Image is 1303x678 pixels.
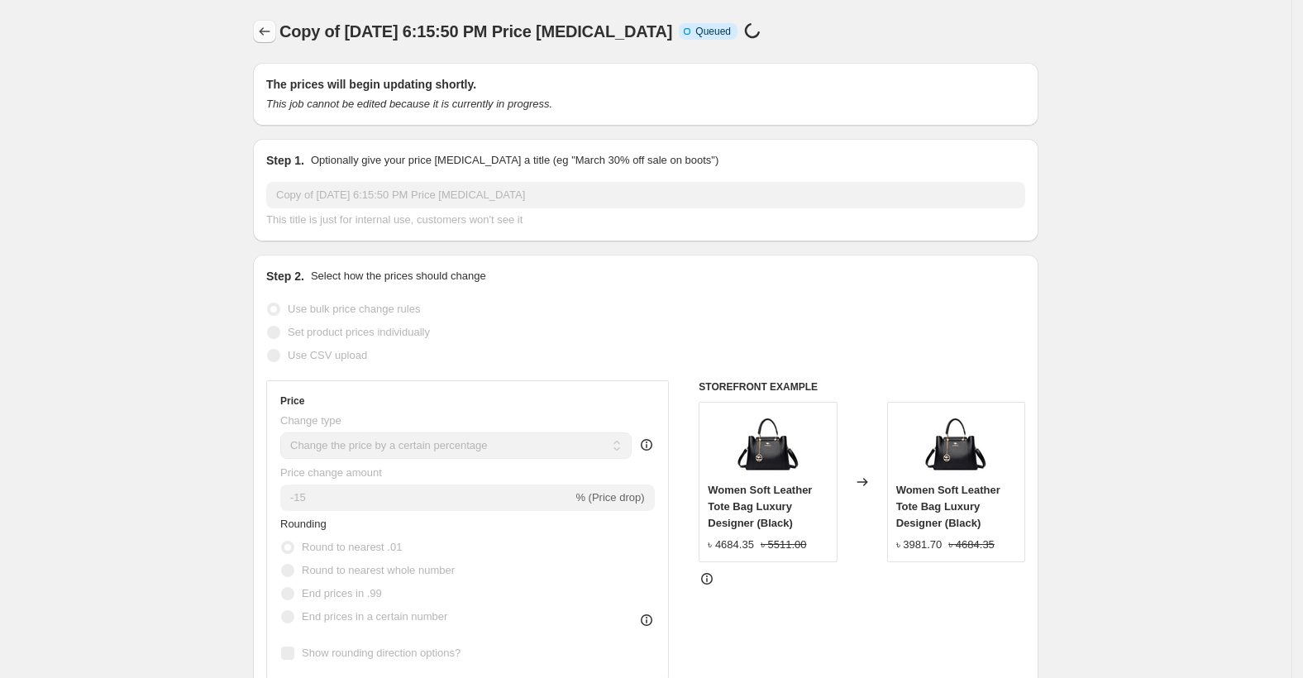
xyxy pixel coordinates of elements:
[288,326,430,338] span: Set product prices individually
[302,564,455,576] span: Round to nearest whole number
[280,518,327,530] span: Rounding
[280,394,304,408] h3: Price
[638,437,655,453] div: help
[699,380,1025,394] h6: STOREFRONT EXAMPLE
[923,411,989,477] img: 6c54da93d07898beb17f1021f4b04020_80x.jpg
[266,76,1025,93] h2: The prices will begin updating shortly.
[708,484,812,529] span: Women Soft Leather Tote Bag Luxury Designer (Black)
[266,182,1025,208] input: 30% off holiday sale
[311,268,486,284] p: Select how the prices should change
[302,610,447,623] span: End prices in a certain number
[288,303,420,315] span: Use bulk price change rules
[266,268,304,284] h2: Step 2.
[279,22,672,41] span: Copy of [DATE] 6:15:50 PM Price [MEDICAL_DATA]
[288,349,367,361] span: Use CSV upload
[266,98,552,110] i: This job cannot be edited because it is currently in progress.
[302,647,461,659] span: Show rounding direction options?
[735,411,801,477] img: 6c54da93d07898beb17f1021f4b04020_80x.jpg
[253,20,276,43] button: Price change jobs
[266,152,304,169] h2: Step 1.
[708,537,754,553] div: ৳ 4684.35
[280,466,382,479] span: Price change amount
[302,541,402,553] span: Round to nearest .01
[761,537,807,553] strike: ৳ 5511.00
[311,152,718,169] p: Optionally give your price [MEDICAL_DATA] a title (eg "March 30% off sale on boots")
[948,537,995,553] strike: ৳ 4684.35
[695,25,731,38] span: Queued
[302,587,382,599] span: End prices in .99
[280,414,341,427] span: Change type
[280,485,572,511] input: -15
[266,213,523,226] span: This title is just for internal use, customers won't see it
[896,537,943,553] div: ৳ 3981.70
[896,484,1000,529] span: Women Soft Leather Tote Bag Luxury Designer (Black)
[575,491,644,504] span: % (Price drop)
